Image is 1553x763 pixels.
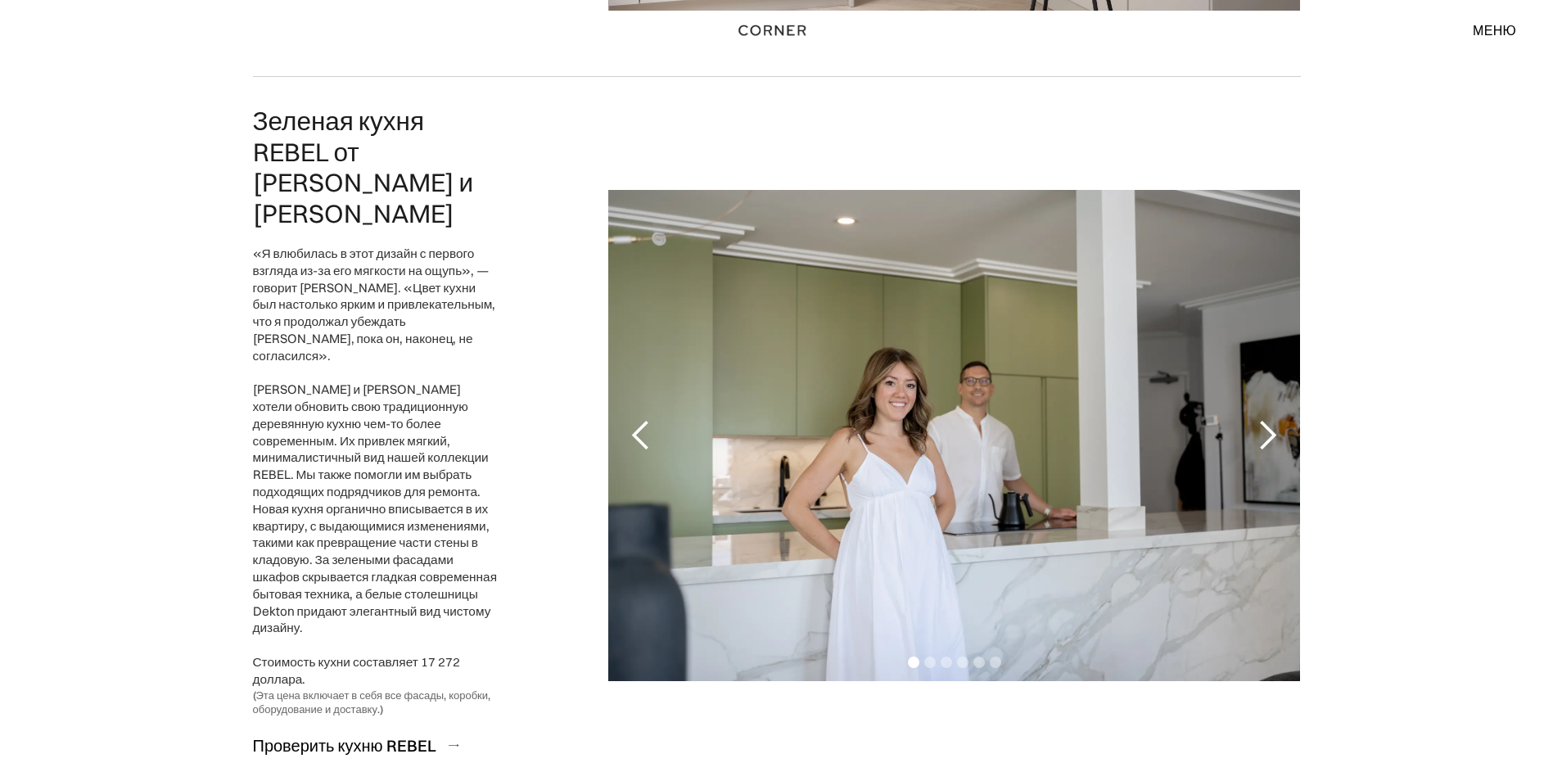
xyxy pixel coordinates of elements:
[957,657,968,668] div: Показать слайд 4 из 6
[908,657,919,668] div: Показать слайд 1 из 6
[973,657,985,668] div: Показать слайд 5 из 6
[608,190,674,681] div: Предыдущий слайд
[720,20,834,41] a: дом
[1456,16,1516,44] div: меню
[608,190,1300,681] div: карусель
[924,657,936,668] div: Показать слайд 2 из 6
[1235,190,1300,681] div: Следующий слайд
[253,689,500,717] div: (Эта цена включает в себя все фасады, коробки, оборудование и доставку.)
[990,657,1001,668] div: Показать слайд 6 из 6
[941,657,952,668] div: Показать слайд 3 из 6
[253,734,436,756] div: Проверить кухню REBEL
[253,246,497,687] font: «Я влюбилась в этот дизайн с первого взгляда из-за его мягкости на ощупь», — говорит [PERSON_NAME...
[1473,24,1516,37] div: меню
[253,106,500,229] h2: Зеленая кухня REBEL от [PERSON_NAME] и [PERSON_NAME]
[608,190,1300,681] div: 1 из 6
